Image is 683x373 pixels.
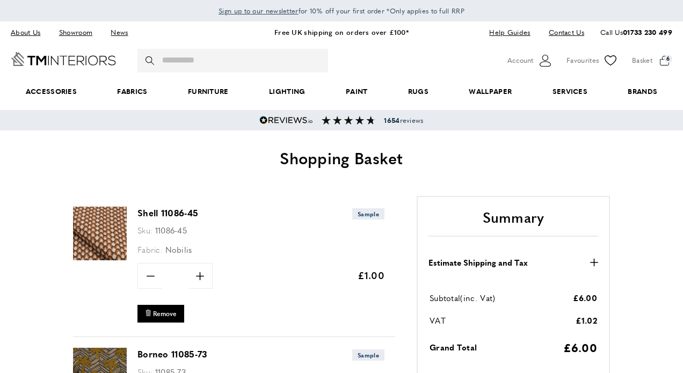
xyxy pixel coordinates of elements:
span: for 10% off your first order *Only applies to full RRP [219,6,464,16]
span: Remove [153,309,177,318]
span: Accessories [5,75,97,108]
span: £1.00 [358,268,385,282]
a: Wallpaper [449,75,532,108]
button: Estimate Shipping and Tax [428,256,598,269]
a: Go to Home page [11,52,116,66]
span: Account [507,55,533,66]
span: Nobilis [165,244,192,255]
a: Sign up to our newsletter [219,5,299,16]
button: Search [146,49,156,72]
button: Customer Account [507,53,553,69]
a: About Us [11,25,48,40]
button: Remove Shell 11086-45 [137,305,184,323]
a: Fabrics [97,75,168,108]
span: Grand Total [430,341,477,353]
span: Sku: [137,224,152,236]
a: Paint [325,75,388,108]
strong: 1654 [384,115,399,125]
img: Shell 11086-45 [73,207,127,260]
span: Sample [352,349,384,361]
span: 11086-45 [155,224,187,236]
a: News [103,25,136,40]
a: Shell 11086-45 [137,207,198,219]
span: £6.00 [563,339,598,355]
span: VAT [430,315,446,326]
span: Subtotal [430,292,460,303]
span: reviews [384,116,423,125]
a: Borneo 11085-73 [137,348,208,360]
a: Brands [608,75,678,108]
a: Furniture [168,75,249,108]
span: Shopping Basket [280,146,403,169]
span: £1.02 [576,315,598,326]
a: Free UK shipping on orders over £100* [274,27,409,37]
span: Fabric: [137,244,163,255]
a: 01733 230 499 [623,27,672,37]
a: Contact Us [541,25,584,40]
span: Favourites [566,55,599,66]
p: Call Us [600,27,672,38]
img: Reviews.io 5 stars [259,116,313,125]
span: Sample [352,208,384,220]
h2: Summary [428,208,598,237]
a: Rugs [388,75,449,108]
span: Sign up to our newsletter [219,6,299,16]
a: Help Guides [481,25,538,40]
a: Services [532,75,608,108]
a: Lighting [249,75,325,108]
strong: Estimate Shipping and Tax [428,256,528,269]
a: Favourites [566,53,619,69]
a: Showroom [51,25,100,40]
span: (inc. Vat) [460,292,495,303]
img: Reviews section [322,116,375,125]
a: Shell 11086-45 [73,253,127,262]
span: £6.00 [573,292,598,303]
